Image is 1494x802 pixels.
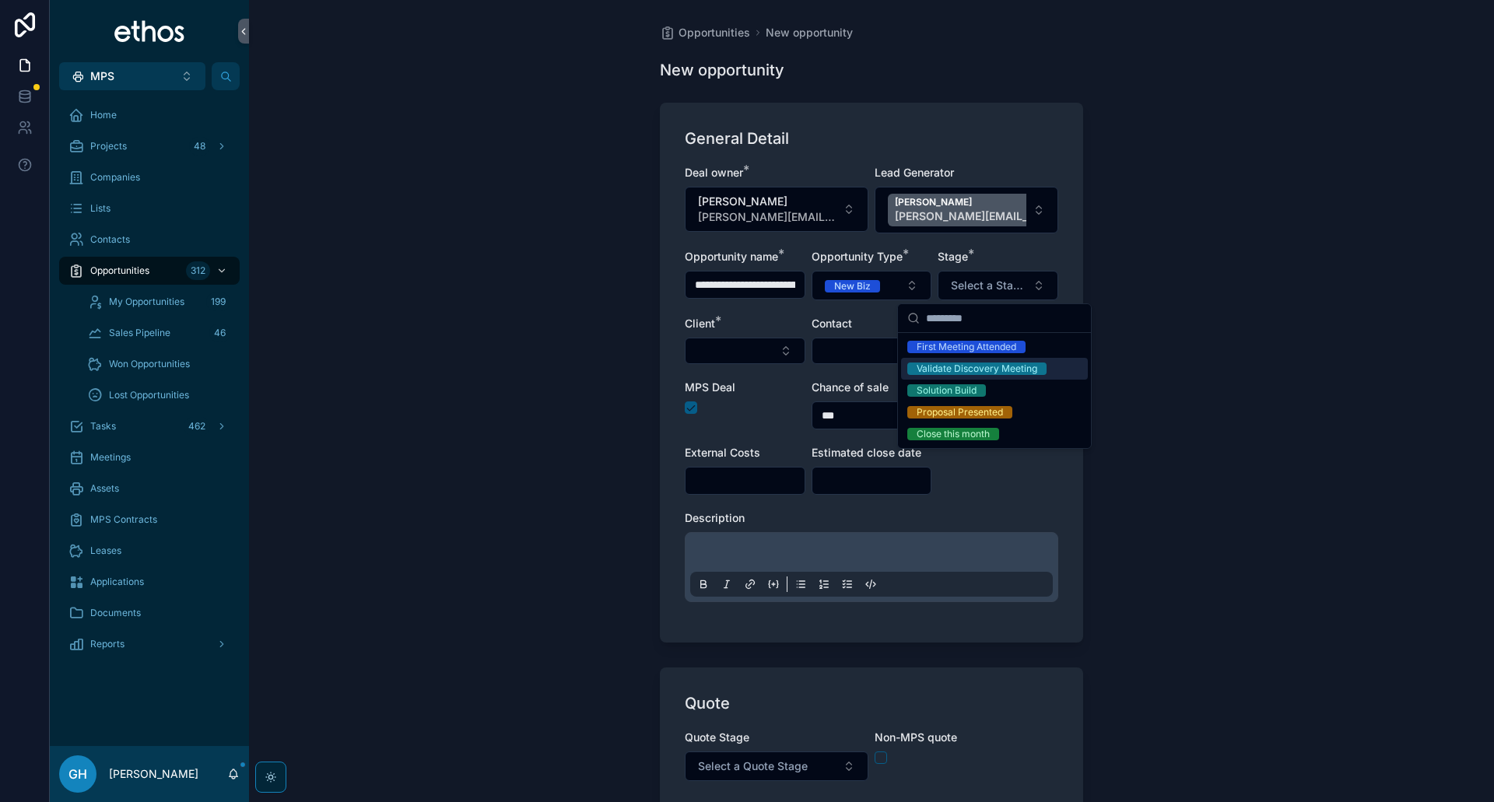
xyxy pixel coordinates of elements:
div: New Biz [834,280,871,292]
a: Companies [59,163,240,191]
span: [PERSON_NAME][EMAIL_ADDRESS][PERSON_NAME][DOMAIN_NAME] [698,209,836,225]
a: MPS Contracts [59,506,240,534]
span: Contacts [90,233,130,246]
div: Proposal Presented [917,406,1003,419]
span: Client [685,317,715,330]
img: App logo [114,19,186,44]
a: Leases [59,537,240,565]
a: Reports [59,630,240,658]
div: 46 [209,324,230,342]
a: Documents [59,599,240,627]
span: Tasks [90,420,116,433]
a: New opportunity [766,25,853,40]
span: Assets [90,482,119,495]
a: Contacts [59,226,240,254]
span: Projects [90,140,127,152]
a: Applications [59,568,240,596]
div: 312 [186,261,210,280]
span: [PERSON_NAME][EMAIL_ADDRESS][PERSON_NAME][DOMAIN_NAME] [895,208,1144,224]
h1: Quote [685,692,730,714]
span: MPS [90,68,114,84]
span: Deal owner [685,166,743,179]
div: 199 [206,292,230,311]
a: Won Opportunities [78,350,240,378]
span: Applications [90,576,144,588]
span: Leases [90,545,121,557]
span: [PERSON_NAME] [895,196,1144,208]
button: Select Button [685,751,868,781]
span: Contact [812,317,852,330]
div: First Meeting Attended [917,341,1016,353]
span: Lead Generator [875,166,954,179]
span: Home [90,109,117,121]
div: Solution Build [917,384,977,397]
button: Unselect 160 [888,194,1166,226]
span: Meetings [90,451,131,464]
span: Lost Opportunities [109,389,189,401]
a: Opportunities312 [59,257,240,285]
span: Non-MPS quote [875,730,957,744]
button: Select Button [812,271,932,300]
a: Sales Pipeline46 [78,319,240,347]
a: My Opportunities199 [78,288,240,316]
button: Select Button [875,187,1058,233]
div: 462 [184,417,210,436]
a: Meetings [59,443,240,471]
span: Documents [90,607,141,619]
a: Home [59,101,240,129]
span: Chance of sale [812,380,889,394]
span: Opportunity name [685,250,778,263]
button: Select Button [685,187,868,232]
span: Quote Stage [685,730,749,744]
span: Sales Pipeline [109,327,170,339]
span: Opportunity Type [812,250,903,263]
div: Suggestions [898,333,1091,448]
div: 48 [189,137,210,156]
div: Validate Discovery Meeting [917,362,1037,375]
span: Reports [90,638,124,650]
span: MPS Deal [685,380,735,394]
span: Companies [90,171,140,184]
a: Assets [59,475,240,503]
span: MPS Contracts [90,513,157,526]
a: Tasks462 [59,412,240,440]
span: External Costs [685,446,760,459]
p: [PERSON_NAME] [109,766,198,782]
span: [PERSON_NAME] [698,194,836,209]
span: Stage [938,250,968,263]
a: Lost Opportunities [78,381,240,409]
span: Won Opportunities [109,358,190,370]
div: scrollable content [50,90,249,678]
span: Select a Quote Stage [698,758,808,774]
button: Select Button [59,62,205,90]
h1: New opportunity [660,59,784,81]
a: Projects48 [59,132,240,160]
span: My Opportunities [109,296,184,308]
span: Estimated close date [812,446,921,459]
button: Select Button [812,338,932,364]
a: Lists [59,194,240,222]
span: Select a Stage [951,278,1026,293]
span: Opportunities [90,264,149,277]
h1: General Detail [685,128,789,149]
span: Opportunities [679,25,750,40]
span: Description [685,511,745,524]
span: GH [68,765,87,783]
a: Opportunities [660,25,750,40]
div: Close this month [917,428,990,440]
span: Lists [90,202,110,215]
button: Select Button [685,338,805,364]
button: Select Button [938,271,1058,300]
